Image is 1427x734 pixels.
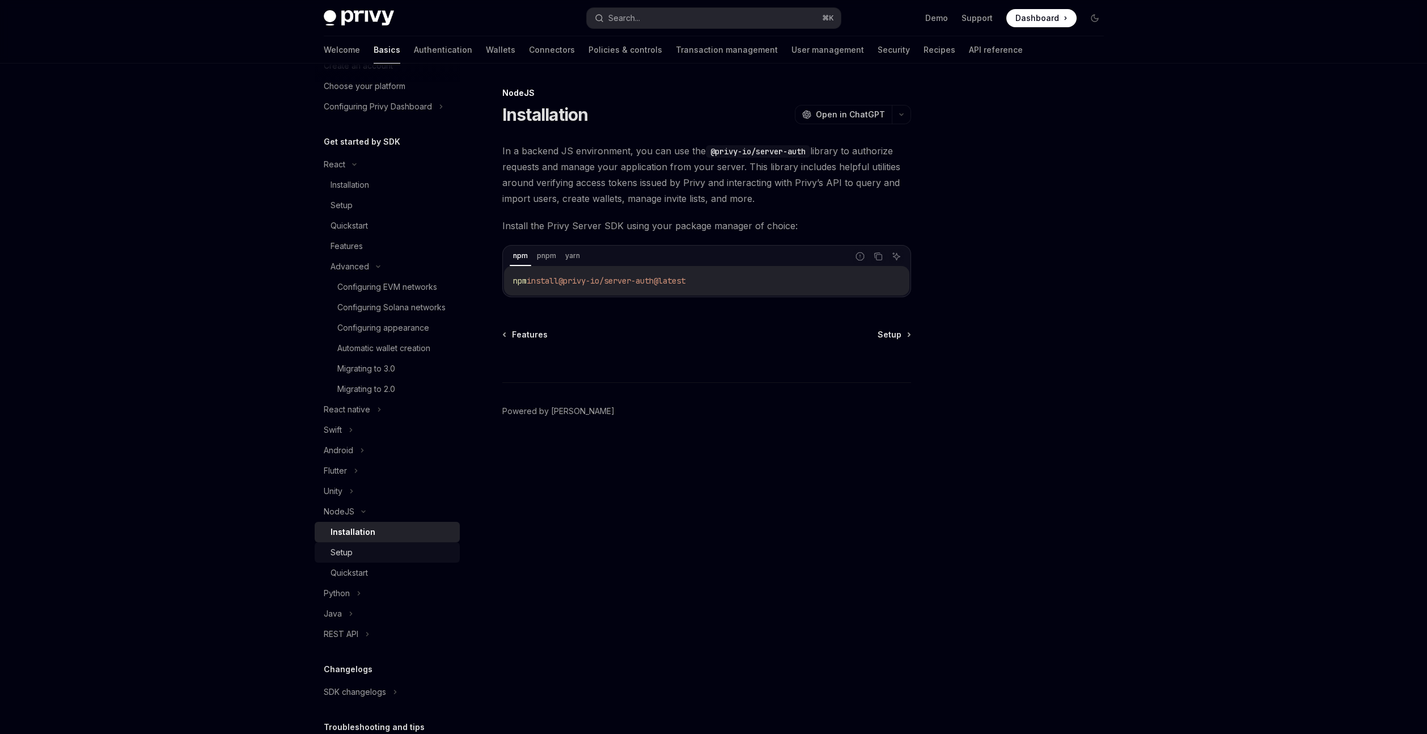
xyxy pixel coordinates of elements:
[315,542,460,563] a: Setup
[331,239,363,253] div: Features
[315,318,460,338] a: Configuring appearance
[324,36,360,64] a: Welcome
[324,720,425,734] h5: Troubleshooting and tips
[889,249,904,264] button: Ask AI
[315,379,460,399] a: Migrating to 2.0
[924,36,955,64] a: Recipes
[791,36,864,64] a: User management
[502,87,911,99] div: NodeJS
[324,423,342,437] div: Swift
[337,321,429,335] div: Configuring appearance
[324,505,354,518] div: NodeJS
[331,566,368,580] div: Quickstart
[324,663,372,676] h5: Changelogs
[588,36,662,64] a: Policies & controls
[512,329,548,340] span: Features
[337,280,437,294] div: Configuring EVM networks
[969,36,1023,64] a: API reference
[1006,9,1077,27] a: Dashboard
[706,145,810,158] code: @privy-io/server-auth
[853,249,867,264] button: Report incorrect code
[558,276,685,286] span: @privy-io/server-auth@latest
[331,525,375,539] div: Installation
[337,362,395,376] div: Migrating to 3.0
[337,301,446,314] div: Configuring Solana networks
[529,36,575,64] a: Connectors
[324,403,370,416] div: React native
[414,36,472,64] a: Authentication
[315,297,460,318] a: Configuring Solana networks
[315,76,460,96] a: Choose your platform
[527,276,558,286] span: install
[315,236,460,256] a: Features
[502,104,588,125] h1: Installation
[822,14,834,23] span: ⌘ K
[795,105,892,124] button: Open in ChatGPT
[871,249,886,264] button: Copy the contents from the code block
[315,216,460,236] a: Quickstart
[324,464,347,478] div: Flutter
[315,522,460,542] a: Installation
[331,260,369,273] div: Advanced
[337,341,430,355] div: Automatic wallet creation
[1086,9,1104,27] button: Toggle dark mode
[962,12,993,24] a: Support
[486,36,515,64] a: Wallets
[324,484,342,498] div: Unity
[513,276,527,286] span: npm
[878,329,901,340] span: Setup
[878,329,910,340] a: Setup
[331,199,353,212] div: Setup
[502,218,911,234] span: Install the Privy Server SDK using your package manager of choice:
[502,406,615,417] a: Powered by [PERSON_NAME]
[337,382,395,396] div: Migrating to 2.0
[502,143,911,206] span: In a backend JS environment, you can use the library to authorize requests and manage your applic...
[315,358,460,379] a: Migrating to 3.0
[324,79,405,93] div: Choose your platform
[324,607,342,621] div: Java
[510,249,531,263] div: npm
[324,444,353,457] div: Android
[925,12,948,24] a: Demo
[315,563,460,583] a: Quickstart
[324,135,400,149] h5: Get started by SDK
[587,8,841,28] button: Search...⌘K
[315,195,460,216] a: Setup
[1015,12,1059,24] span: Dashboard
[608,11,640,25] div: Search...
[315,338,460,358] a: Automatic wallet creation
[676,36,778,64] a: Transaction management
[374,36,400,64] a: Basics
[324,685,386,699] div: SDK changelogs
[331,178,369,192] div: Installation
[533,249,560,263] div: pnpm
[562,249,583,263] div: yarn
[324,100,432,113] div: Configuring Privy Dashboard
[503,329,548,340] a: Features
[324,627,358,641] div: REST API
[324,10,394,26] img: dark logo
[315,175,460,195] a: Installation
[816,109,885,120] span: Open in ChatGPT
[878,36,910,64] a: Security
[331,546,353,559] div: Setup
[331,219,368,233] div: Quickstart
[324,587,350,600] div: Python
[315,277,460,297] a: Configuring EVM networks
[324,158,345,171] div: React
